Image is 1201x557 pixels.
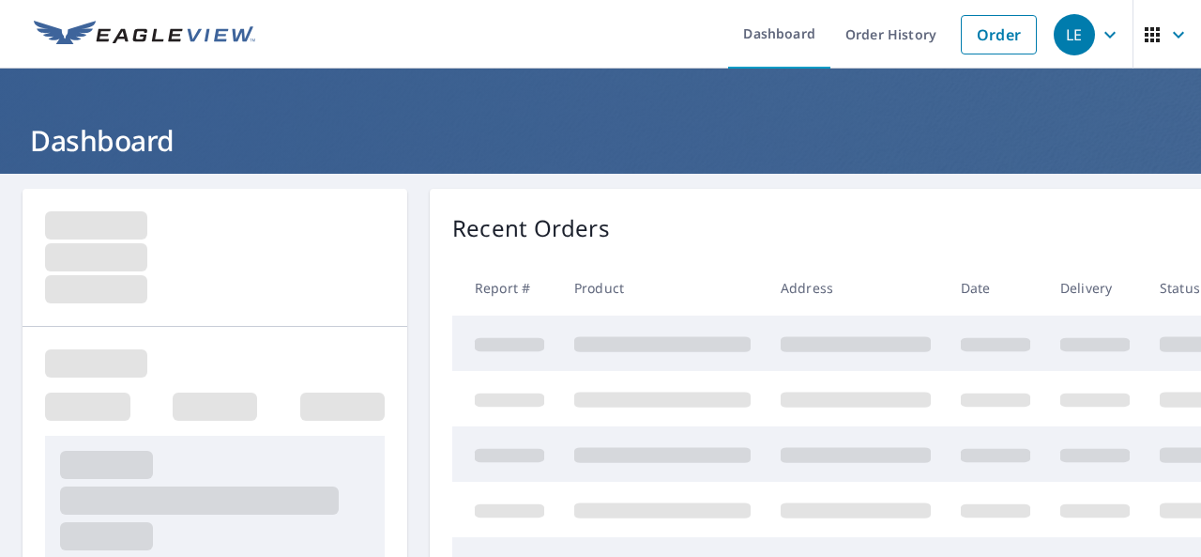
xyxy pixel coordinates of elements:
[961,15,1037,54] a: Order
[559,260,766,316] th: Product
[946,260,1045,316] th: Date
[452,211,610,245] p: Recent Orders
[34,21,255,49] img: EV Logo
[1045,260,1145,316] th: Delivery
[452,260,559,316] th: Report #
[766,260,946,316] th: Address
[1054,14,1095,55] div: LE
[23,121,1178,160] h1: Dashboard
